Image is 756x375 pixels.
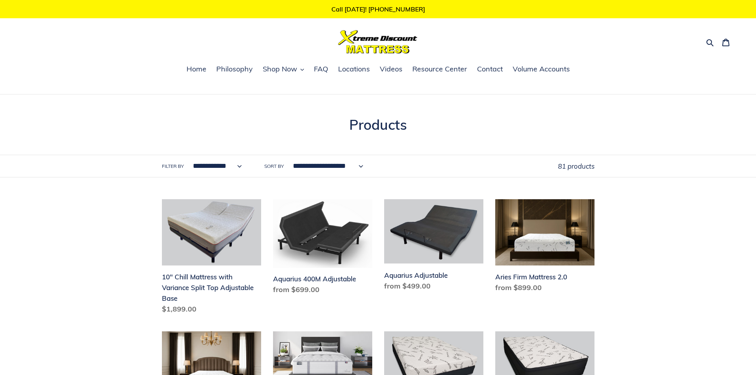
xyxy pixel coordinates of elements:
[338,64,370,74] span: Locations
[314,64,328,74] span: FAQ
[334,63,374,75] a: Locations
[310,63,332,75] a: FAQ
[349,116,407,133] span: Products
[513,64,570,74] span: Volume Accounts
[183,63,210,75] a: Home
[495,199,594,296] a: Aries Firm Mattress 2.0
[376,63,406,75] a: Videos
[558,162,594,170] span: 81 products
[509,63,574,75] a: Volume Accounts
[212,63,257,75] a: Philosophy
[473,63,507,75] a: Contact
[384,199,483,294] a: Aquarius Adjustable
[338,30,417,54] img: Xtreme Discount Mattress
[162,163,184,170] label: Filter by
[477,64,503,74] span: Contact
[259,63,308,75] button: Shop Now
[216,64,253,74] span: Philosophy
[187,64,206,74] span: Home
[273,199,372,298] a: Aquarius 400M Adjustable
[263,64,297,74] span: Shop Now
[264,163,284,170] label: Sort by
[412,64,467,74] span: Resource Center
[408,63,471,75] a: Resource Center
[380,64,402,74] span: Videos
[162,199,261,317] a: 10" Chill Mattress with Variance Split Top Adjustable Base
